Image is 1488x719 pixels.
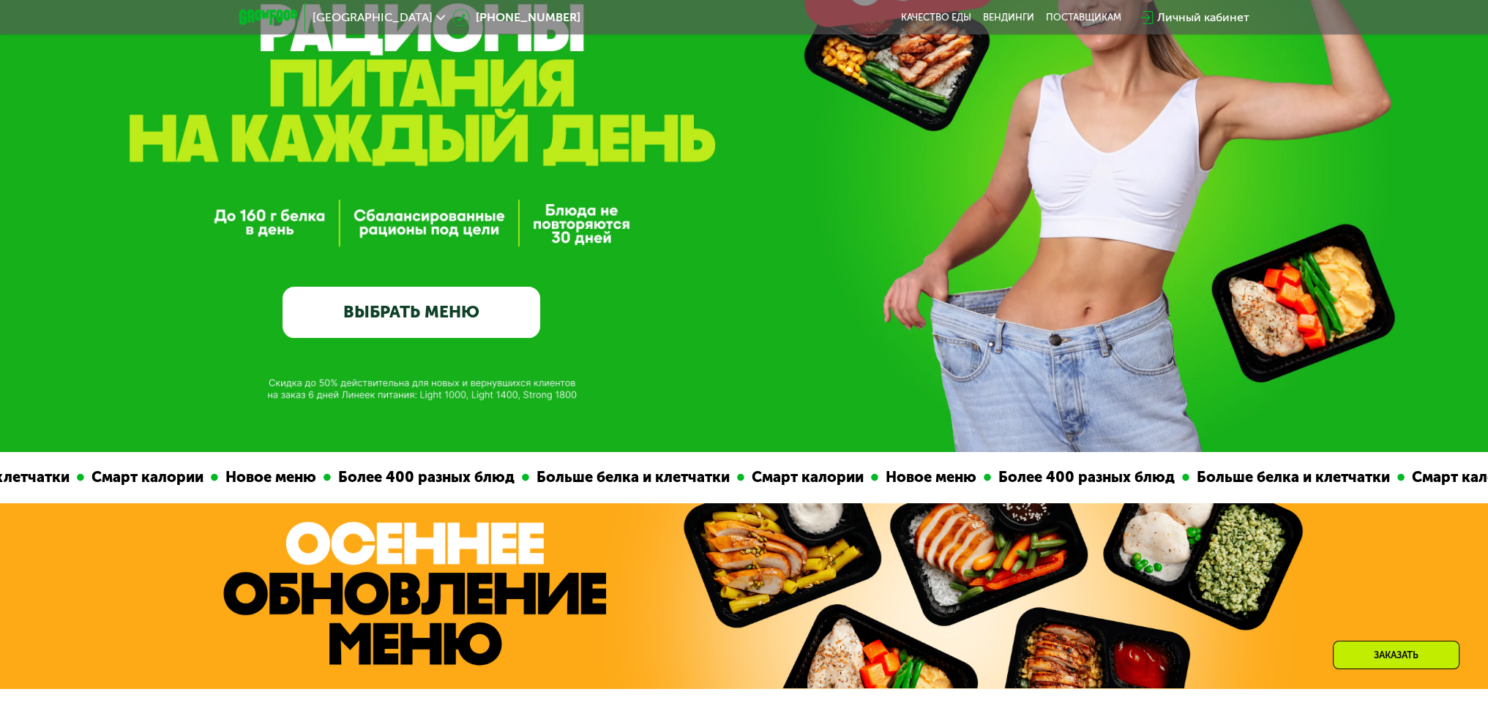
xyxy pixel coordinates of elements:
a: ВЫБРАТЬ МЕНЮ [283,287,540,339]
div: Смарт калории [744,466,870,489]
div: Более 400 разных блюд [330,466,521,489]
div: Больше белка и клетчатки [1189,466,1397,489]
div: Личный кабинет [1157,9,1249,26]
span: [GEOGRAPHIC_DATA] [313,12,433,23]
div: поставщикам [1046,12,1121,23]
div: Больше белка и клетчатки [528,466,736,489]
a: Вендинги [983,12,1034,23]
a: Качество еды [901,12,971,23]
div: Заказать [1333,641,1459,669]
a: [PHONE_NUMBER] [452,9,580,26]
div: Новое меню [878,466,983,489]
div: Новое меню [217,466,323,489]
div: Более 400 разных блюд [990,466,1181,489]
div: Смарт калории [83,466,210,489]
